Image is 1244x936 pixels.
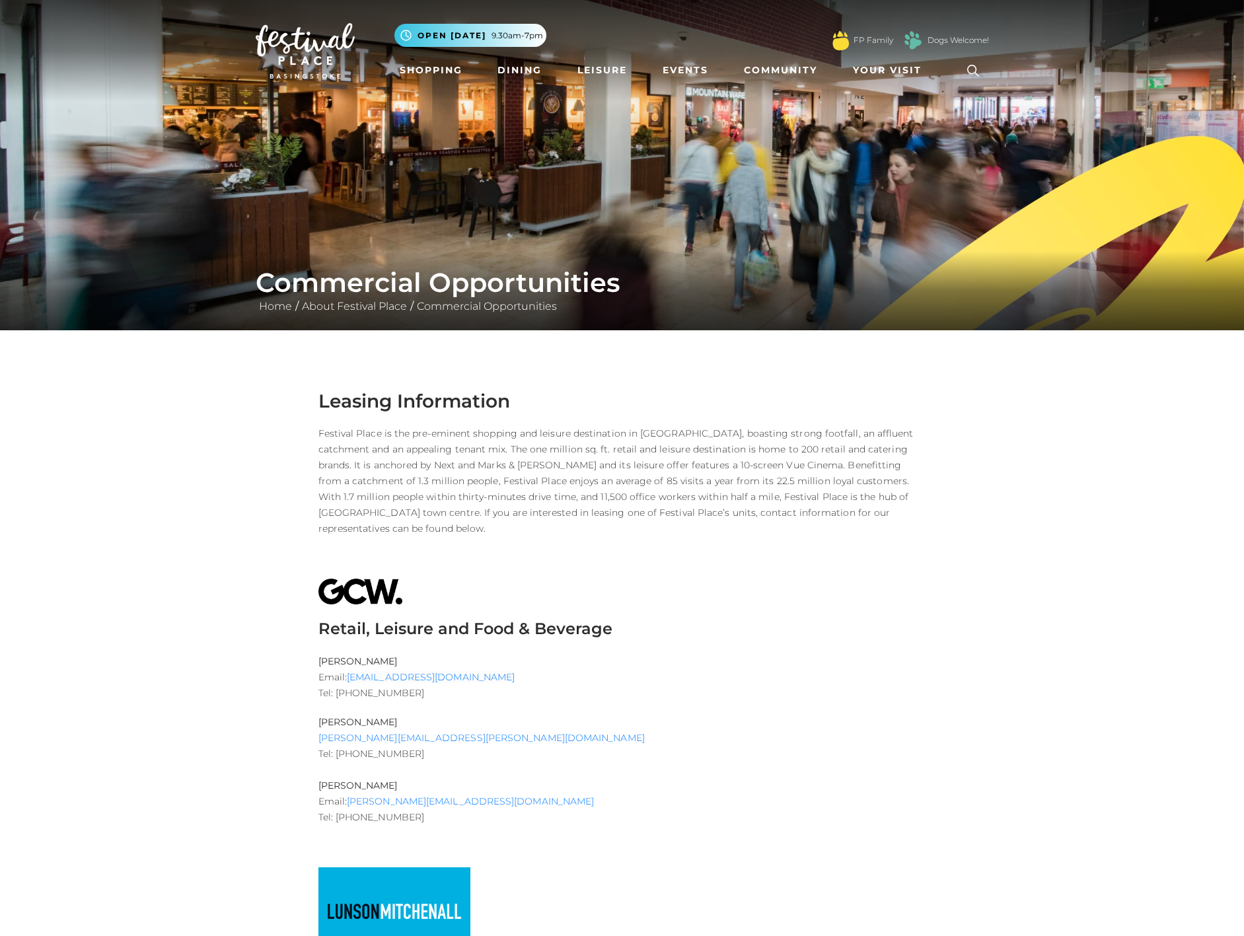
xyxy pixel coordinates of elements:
a: Events [657,58,713,83]
div: / / [246,267,999,314]
h3: Retail, Leisure and Food & Beverage [318,618,926,640]
a: About Festival Place [299,300,410,312]
span: 9.30am-7pm [492,30,543,42]
a: Dining [492,58,547,83]
img: Festival Place Logo [256,23,355,79]
p: Festival Place is the pre-eminent shopping and leisure destination in [GEOGRAPHIC_DATA], boasting... [318,425,926,536]
b: [PERSON_NAME] [318,716,398,728]
b: [PERSON_NAME] [318,779,398,791]
span: Tel: [PHONE_NUMBER] [318,811,425,823]
a: Home [256,300,295,312]
a: FP Family [854,34,893,46]
h3: Leasing Information [318,390,926,412]
img: GCW%20Logo.png [318,579,403,604]
p: Email: Tel: [PHONE_NUMBER] [318,653,926,701]
a: [PERSON_NAME][EMAIL_ADDRESS][DOMAIN_NAME] [347,795,594,807]
a: Dogs Welcome! [928,34,989,46]
h1: Commercial Opportunities [256,267,989,299]
a: [PERSON_NAME][EMAIL_ADDRESS][PERSON_NAME][DOMAIN_NAME] [318,732,645,744]
a: Shopping [394,58,468,83]
a: Community [739,58,823,83]
a: [EMAIL_ADDRESS][DOMAIN_NAME] [347,671,515,683]
button: Open [DATE] 9.30am-7pm [394,24,546,47]
span: Open [DATE] [418,30,486,42]
span: Your Visit [853,63,922,77]
a: Leisure [572,58,632,83]
b: [PERSON_NAME] [318,655,398,667]
a: Your Visit [848,58,933,83]
span: Tel: [PHONE_NUMBER] Email: [318,732,645,807]
a: Commercial Opportunities [414,300,560,312]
